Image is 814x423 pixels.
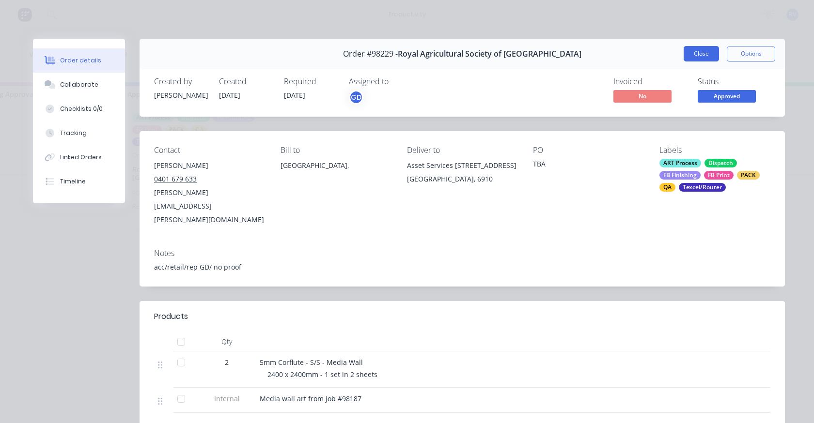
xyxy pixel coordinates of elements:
div: Invoiced [613,77,686,86]
button: Tracking [33,121,125,145]
span: 5mm Corflute - S/S - Media Wall [260,358,363,367]
div: Order details [60,56,101,65]
button: Timeline [33,169,125,194]
button: Order details [33,48,125,73]
div: [PERSON_NAME]0401 679 633[PERSON_NAME][EMAIL_ADDRESS][PERSON_NAME][DOMAIN_NAME] [154,159,265,227]
div: Texcel/Router [679,183,726,192]
button: Options [727,46,775,61]
span: Royal Agricultural Society of [GEOGRAPHIC_DATA] [398,49,581,59]
div: Assigned to [349,77,446,86]
div: Timeline [60,177,86,186]
div: Created [219,77,272,86]
span: 2 [225,357,229,367]
div: FB Finishing [659,171,701,180]
tcxspan: Call 0401 679 633 via 3CX [154,174,197,183]
div: Collaborate [60,80,98,89]
div: Asset Services [STREET_ADDRESS][GEOGRAPHIC_DATA], 6910 [407,159,518,190]
div: PO [533,146,644,155]
div: [GEOGRAPHIC_DATA], [281,159,391,190]
div: Notes [154,249,770,258]
div: Linked Orders [60,153,102,162]
button: Collaborate [33,73,125,97]
div: FB Print [704,171,734,180]
span: [DATE] [284,91,305,100]
div: QA [659,183,675,192]
span: 2400 x 2400mm - 1 set in 2 sheets [267,370,377,379]
div: [GEOGRAPHIC_DATA], 6910 [407,172,518,186]
button: GD [349,90,363,105]
div: Tracking [60,129,87,137]
div: Bill to [281,146,391,155]
div: Asset Services [STREET_ADDRESS] [407,159,518,172]
span: Order #98229 - [343,49,398,59]
span: Internal [202,393,252,404]
button: Checklists 0/0 [33,97,125,121]
span: Approved [698,90,756,102]
div: Required [284,77,337,86]
div: [GEOGRAPHIC_DATA], [281,159,391,172]
div: Status [698,77,770,86]
span: No [613,90,672,102]
div: PACK [737,171,760,180]
div: acc/retail/rep GD/ no proof [154,262,770,272]
div: Dispatch [704,159,737,167]
div: ART Process [659,159,701,167]
div: Qty [198,332,256,351]
div: [PERSON_NAME][EMAIL_ADDRESS][PERSON_NAME][DOMAIN_NAME] [154,186,265,227]
div: Created by [154,77,207,86]
span: Media wall art from job #98187 [260,394,361,403]
div: Products [154,311,188,322]
span: [DATE] [219,91,240,100]
div: Labels [659,146,770,155]
div: Contact [154,146,265,155]
div: [PERSON_NAME] [154,90,207,100]
div: TBA [533,159,644,172]
div: Deliver to [407,146,518,155]
button: Close [684,46,719,61]
button: Linked Orders [33,145,125,169]
button: Approved [698,90,756,105]
div: Checklists 0/0 [60,105,103,113]
div: [PERSON_NAME] [154,159,265,172]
